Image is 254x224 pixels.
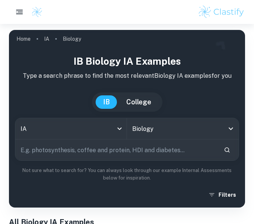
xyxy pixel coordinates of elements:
[96,95,117,109] button: IB
[207,188,239,202] button: Filters
[221,144,233,156] button: Search
[31,6,43,18] img: Clastify logo
[15,71,239,80] p: Type a search phrase to find the most relevant Biology IA examples for you
[27,6,43,18] a: Clastify logo
[44,34,49,44] a: IA
[119,95,159,109] button: College
[15,167,239,182] p: Not sure what to search for? You can always look through our example Internal Assessments below f...
[15,139,218,160] input: E.g. photosynthesis, coffee and protein, HDI and diabetes...
[198,4,245,19] img: Clastify logo
[9,30,245,208] img: profile cover
[16,34,31,44] a: Home
[15,54,239,68] h1: IB Biology IA examples
[226,123,236,134] button: Open
[63,35,81,43] p: Biology
[15,118,127,139] div: IA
